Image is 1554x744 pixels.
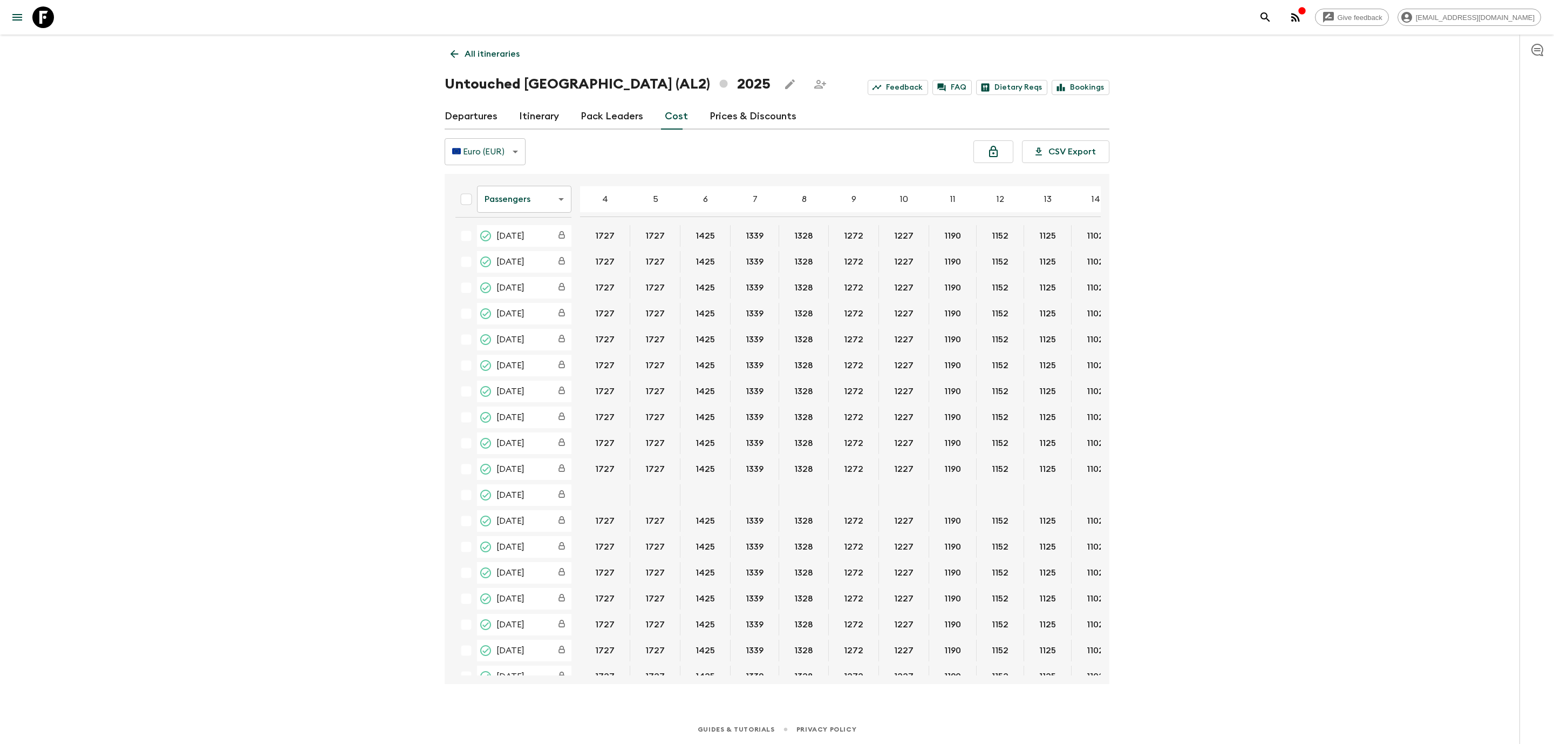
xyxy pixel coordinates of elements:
button: 1328 [781,640,826,661]
button: 1152 [979,536,1021,558]
button: 1727 [582,303,628,324]
button: 1190 [931,640,974,661]
div: 25 May 2025; 6 [680,303,731,324]
button: 1328 [781,614,826,635]
div: 11 May 2025; 12 [977,277,1024,299]
div: 11 May 2025; 7 [731,277,779,299]
button: 1125 [1026,407,1069,428]
div: 25 May 2025; 13 [1024,303,1072,324]
p: All itineraries [465,48,520,60]
button: 1328 [781,407,826,428]
button: 1339 [733,458,776,480]
button: 1727 [582,510,628,532]
div: 30 Mar 2025; 10 [879,225,929,247]
button: 1425 [683,277,728,299]
button: 1272 [831,251,876,273]
button: 1727 [632,666,678,687]
a: FAQ [932,80,972,95]
div: 11 May 2025; 6 [680,277,731,299]
button: 1727 [632,381,678,402]
button: 1328 [781,536,826,558]
button: 1272 [831,432,876,454]
button: 1227 [881,640,926,661]
button: 1227 [881,303,926,324]
button: 1727 [582,536,628,558]
button: 1190 [931,225,974,247]
button: 1272 [831,355,876,376]
svg: Completed [479,618,492,631]
button: 1102 [1074,407,1117,428]
p: 10 [900,193,908,206]
h1: Untouched [GEOGRAPHIC_DATA] (AL2) 2025 [445,73,771,95]
button: 1339 [733,277,776,299]
button: 1328 [781,588,826,610]
button: 1102 [1074,381,1117,402]
button: 1339 [733,381,776,402]
button: 1125 [1026,432,1069,454]
button: 1227 [881,588,926,610]
button: 1727 [632,432,678,454]
button: 1125 [1026,381,1069,402]
svg: Proposed [479,229,492,242]
button: 1102 [1074,355,1117,376]
button: 1727 [632,355,678,376]
button: 1272 [831,562,876,584]
button: 1102 [1074,562,1117,584]
div: 13 Apr 2025; 11 [929,251,977,273]
button: 1339 [733,432,776,454]
button: 1727 [632,562,678,584]
button: 1152 [979,251,1021,273]
button: 1328 [781,510,826,532]
button: 1102 [1074,588,1117,610]
svg: Proposed [479,489,492,502]
svg: Completed [479,566,492,579]
svg: Completed [479,255,492,268]
button: 1272 [831,381,876,402]
a: Feedback [868,80,928,95]
button: 1190 [931,614,974,635]
button: 1425 [683,510,728,532]
div: 25 May 2025; 7 [731,303,779,324]
button: 1152 [979,562,1021,584]
button: 1102 [1074,536,1117,558]
button: 1102 [1074,614,1117,635]
button: 1102 [1074,666,1117,687]
button: 1190 [931,666,974,687]
button: 1328 [781,562,826,584]
div: Costs are fixed. The departure date (30 Mar 2025) has passed [552,226,571,246]
button: 1339 [733,614,776,635]
button: 1227 [881,666,926,687]
a: Pack Leaders [581,104,643,130]
button: 1102 [1074,225,1117,247]
button: 1425 [683,562,728,584]
div: Passengers [477,184,571,214]
button: 1727 [632,251,678,273]
button: 1425 [683,407,728,428]
div: 13 Apr 2025; 8 [779,251,829,273]
svg: Completed [479,281,492,294]
button: 1328 [781,251,826,273]
button: 1272 [831,588,876,610]
button: 1727 [632,536,678,558]
button: 1727 [582,458,628,480]
div: 25 May 2025; 5 [630,303,680,324]
button: 1190 [931,329,974,350]
button: 1328 [781,225,826,247]
button: 1727 [582,381,628,402]
button: 1152 [979,458,1021,480]
button: 1190 [931,277,974,299]
span: [DATE] [496,255,524,268]
button: 1425 [683,432,728,454]
button: 1125 [1026,355,1069,376]
button: 1272 [831,536,876,558]
button: 1125 [1026,251,1069,273]
button: 1425 [683,614,728,635]
div: 11 May 2025; 10 [879,277,929,299]
div: Costs are fixed. The departure date (11 May 2025) has passed [552,278,571,297]
span: [DATE] [496,307,524,320]
button: 1727 [582,562,628,584]
button: CSV Export [1022,140,1109,163]
svg: Completed [479,437,492,450]
button: 1125 [1026,225,1069,247]
div: 13 Apr 2025; 9 [829,251,879,273]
